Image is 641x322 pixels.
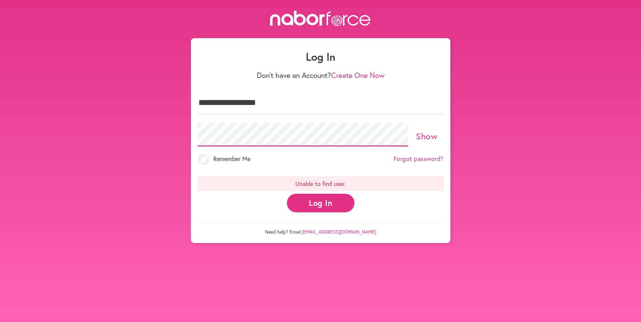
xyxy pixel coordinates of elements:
p: Unable to find user. [198,176,444,191]
a: Create One Now [331,70,385,80]
span: Remember Me [213,155,250,163]
p: Don't have an Account? [198,71,444,80]
p: Need help? Email [198,221,444,235]
h1: Log In [198,50,444,63]
a: [EMAIL_ADDRESS][DOMAIN_NAME] [302,229,376,235]
button: Log In [287,194,354,212]
a: Forgot password? [394,155,444,163]
a: Show [416,130,437,142]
